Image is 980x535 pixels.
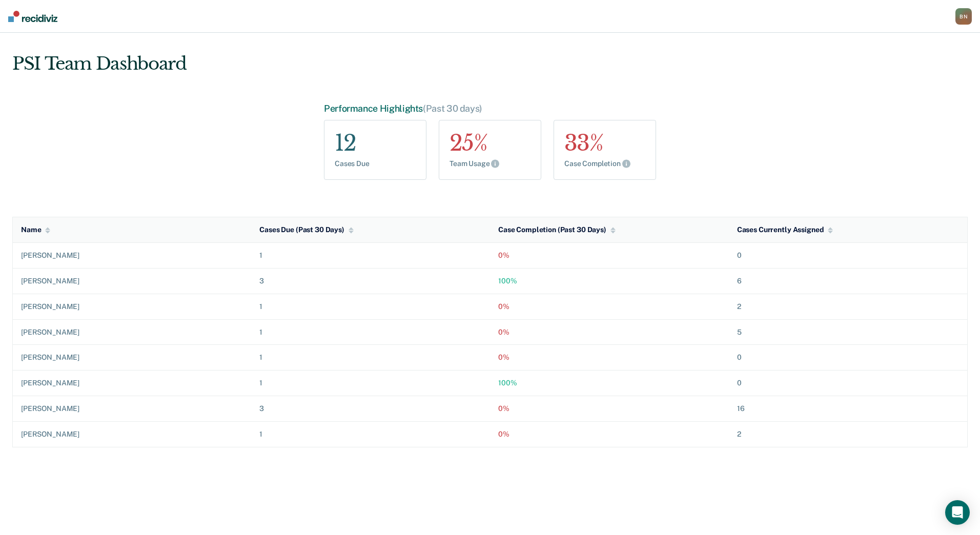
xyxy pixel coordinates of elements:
[498,430,721,439] div: 0%
[945,500,970,525] div: Open Intercom Messenger
[498,251,721,260] div: 0%
[259,430,482,439] div: 1
[955,8,972,25] button: BN
[335,159,416,168] div: Cases Due
[259,277,482,285] div: 3
[498,404,721,413] div: 0%
[259,251,482,260] div: 1
[21,404,243,413] div: [PERSON_NAME]
[729,243,968,269] td: 0
[564,131,645,155] div: 33%
[259,404,482,413] div: 3
[498,302,721,311] div: 0%
[21,225,50,234] div: Name
[955,8,972,25] div: B N
[498,353,721,362] div: 0%
[450,159,530,169] div: Team Usage
[450,131,530,155] div: 25%
[729,421,968,447] td: 2
[729,294,968,319] td: 2
[729,268,968,294] td: 6
[21,430,243,439] div: [PERSON_NAME]
[259,353,482,362] div: 1
[324,103,656,114] div: Performance Highlights
[21,379,243,387] div: [PERSON_NAME]
[729,319,968,345] td: 5
[259,328,482,337] div: 1
[21,353,243,362] div: [PERSON_NAME]
[21,277,243,285] div: [PERSON_NAME]
[423,103,482,114] span: (Past 30 days)
[21,302,243,311] div: [PERSON_NAME]
[21,251,243,260] div: [PERSON_NAME]
[498,379,721,387] div: 100%
[729,396,968,421] td: 16
[737,225,833,234] div: Cases Currently Assigned
[259,379,482,387] div: 1
[564,159,645,169] div: Case Completion
[729,345,968,371] td: 0
[8,11,57,22] img: Recidiviz
[498,277,721,285] div: 100%
[259,302,482,311] div: 1
[21,328,243,337] div: [PERSON_NAME]
[498,225,616,234] div: Case Completion (Past 30 Days)
[12,53,187,74] div: PSI Team Dashboard
[729,371,968,396] td: 0
[259,225,354,234] div: Cases Due (Past 30 Days)
[335,131,416,155] div: 12
[498,328,721,337] div: 0%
